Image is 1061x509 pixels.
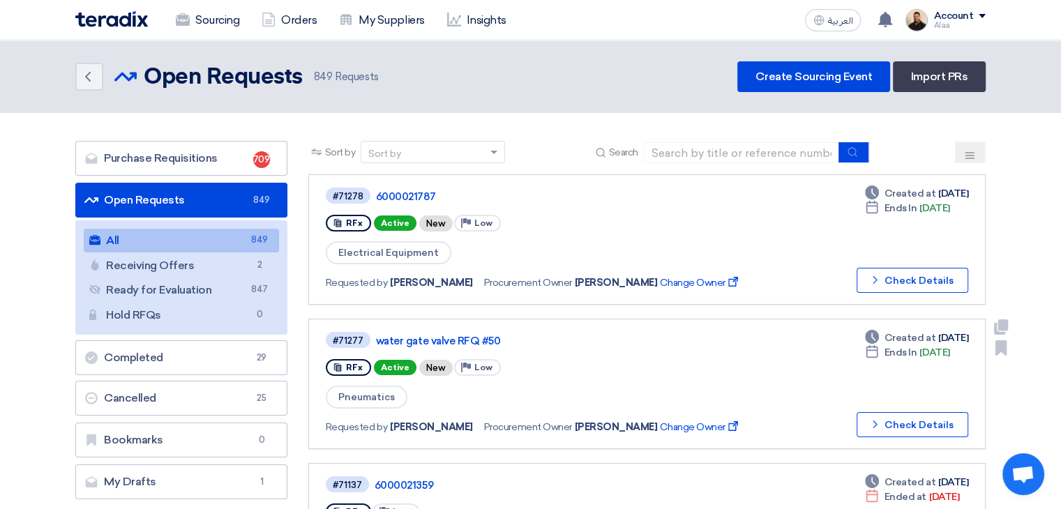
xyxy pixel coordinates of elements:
[333,336,363,345] div: #71277
[390,275,473,290] span: [PERSON_NAME]
[474,363,492,372] span: Low
[865,186,968,201] div: [DATE]
[346,363,363,372] span: RFx
[933,22,986,29] div: Alaa
[333,480,362,489] div: #71137
[857,412,968,437] button: Check Details
[827,16,852,26] span: العربية
[75,381,287,416] a: Cancelled25
[75,11,148,27] img: Teradix logo
[314,69,379,85] span: Requests
[251,258,268,273] span: 2
[484,275,572,290] span: Procurement Owner
[865,201,950,215] div: [DATE]
[84,254,279,278] a: Receiving Offers
[250,5,328,36] a: Orders
[865,345,950,360] div: [DATE]
[660,420,740,434] span: Change Owner
[375,479,723,492] a: 6000021359
[644,142,839,163] input: Search by title or reference number
[865,331,968,345] div: [DATE]
[368,146,401,161] div: Sort by
[885,201,917,215] span: Ends In
[857,268,968,293] button: Check Details
[575,275,658,290] span: [PERSON_NAME]
[75,464,287,499] a: My Drafts1
[374,215,416,231] span: Active
[326,275,387,290] span: Requested by
[865,489,959,504] div: [DATE]
[251,307,268,322] span: 0
[75,423,287,457] a: Bookmarks0
[390,420,473,434] span: [PERSON_NAME]
[84,303,279,327] a: Hold RFQs
[251,282,268,297] span: 847
[75,141,287,176] a: Purchase Requisitions709
[253,151,270,168] span: 709
[865,475,968,489] div: [DATE]
[84,278,279,302] a: Ready for Evaluation
[376,190,725,203] a: 6000021787
[885,186,935,201] span: Created at
[144,63,303,91] h2: Open Requests
[885,475,935,489] span: Created at
[893,61,986,92] a: Import PRs
[933,10,973,22] div: Account
[84,229,279,252] a: All
[885,489,926,504] span: Ended at
[419,215,453,231] div: New
[374,360,416,375] span: Active
[326,241,451,264] span: Electrical Equipment
[328,5,435,36] a: My Suppliers
[253,475,270,489] span: 1
[484,420,572,434] span: Procurement Owner
[575,420,658,434] span: [PERSON_NAME]
[326,386,407,409] span: Pneumatics
[253,433,270,447] span: 0
[75,340,287,375] a: Completed29
[737,61,890,92] a: Create Sourcing Event
[165,5,250,36] a: Sourcing
[253,351,270,365] span: 29
[325,145,356,160] span: Sort by
[333,192,363,201] div: #71278
[314,70,333,83] span: 849
[885,345,917,360] span: Ends In
[251,233,268,248] span: 849
[885,331,935,345] span: Created at
[326,420,387,434] span: Requested by
[346,218,363,228] span: RFx
[75,183,287,218] a: Open Requests849
[253,391,270,405] span: 25
[376,335,725,347] a: water gate valve RFQ #50
[474,218,492,228] span: Low
[609,145,638,160] span: Search
[660,275,740,290] span: Change Owner
[436,5,518,36] a: Insights
[805,9,861,31] button: العربية
[1002,453,1044,495] a: Open chat
[419,360,453,376] div: New
[905,9,928,31] img: MAA_1717931611039.JPG
[253,193,270,207] span: 849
